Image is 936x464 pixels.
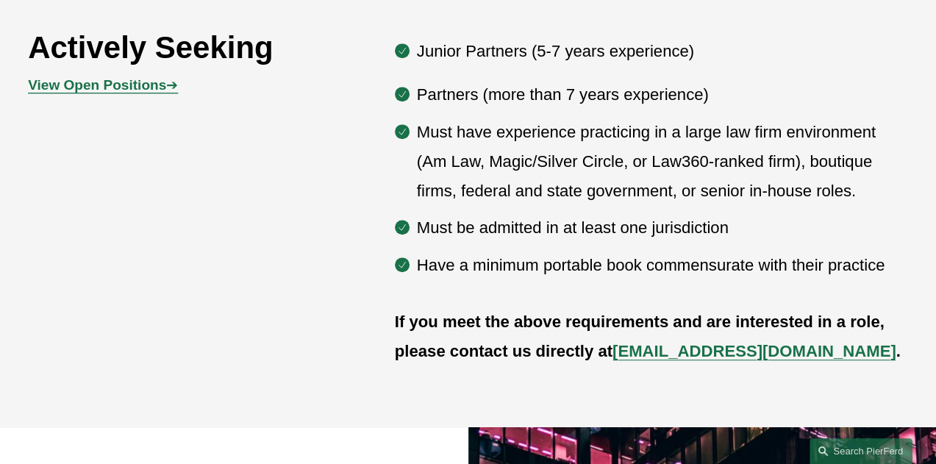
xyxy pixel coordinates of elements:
a: Search this site [810,438,912,464]
strong: View Open Positions [28,77,166,93]
span: ➔ [28,77,178,93]
a: [EMAIL_ADDRESS][DOMAIN_NAME] [612,342,896,360]
a: View Open Positions➔ [28,77,178,93]
p: Must have experience practicing in a large law firm environment (Am Law, Magic/Silver Circle, or ... [417,118,908,205]
strong: . [896,342,901,360]
h2: Actively Seeking [28,29,321,67]
strong: If you meet the above requirements and are interested in a role, please contact us directly at [395,313,889,360]
p: Partners (more than 7 years experience) [417,80,908,110]
p: Must be admitted in at least one jurisdiction [417,213,908,243]
p: Have a minimum portable book commensurate with their practice [417,251,908,280]
p: Junior Partners (5-7 years experience) [417,37,908,66]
